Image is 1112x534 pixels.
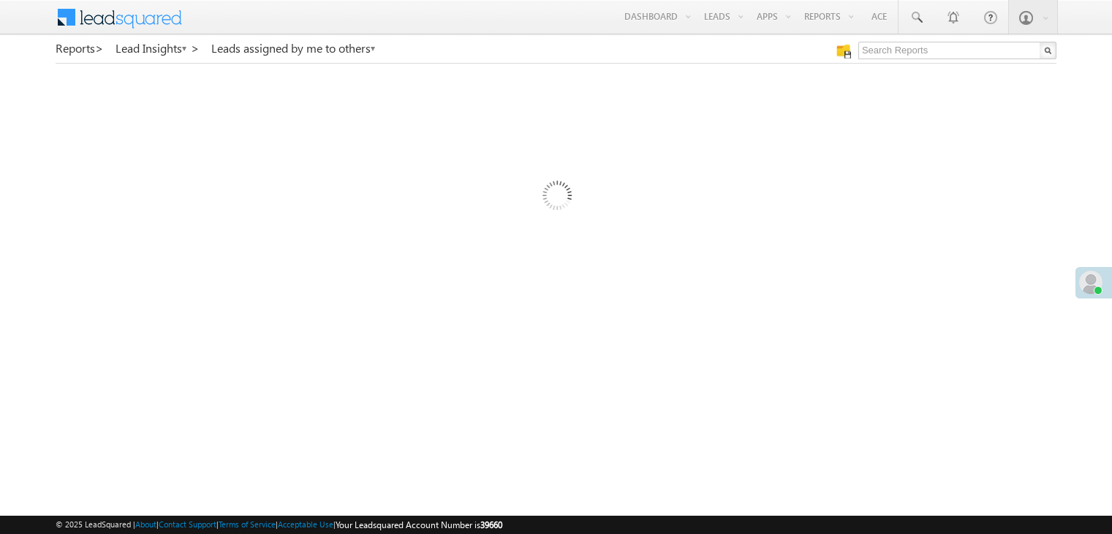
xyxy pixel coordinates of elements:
input: Search Reports [858,42,1056,59]
a: Lead Insights > [116,42,200,55]
a: Contact Support [159,519,216,529]
span: > [95,40,104,56]
a: Terms of Service [219,519,276,529]
a: Acceptable Use [278,519,333,529]
a: Leads assigned by me to others [211,42,377,55]
a: Reports> [56,42,104,55]
img: Loading... [480,122,632,274]
span: 39660 [480,519,502,530]
img: Manage all your saved reports! [836,44,851,59]
span: © 2025 LeadSquared | | | | | [56,518,502,532]
span: Your Leadsquared Account Number is [336,519,502,530]
a: About [135,519,156,529]
span: > [191,40,200,56]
